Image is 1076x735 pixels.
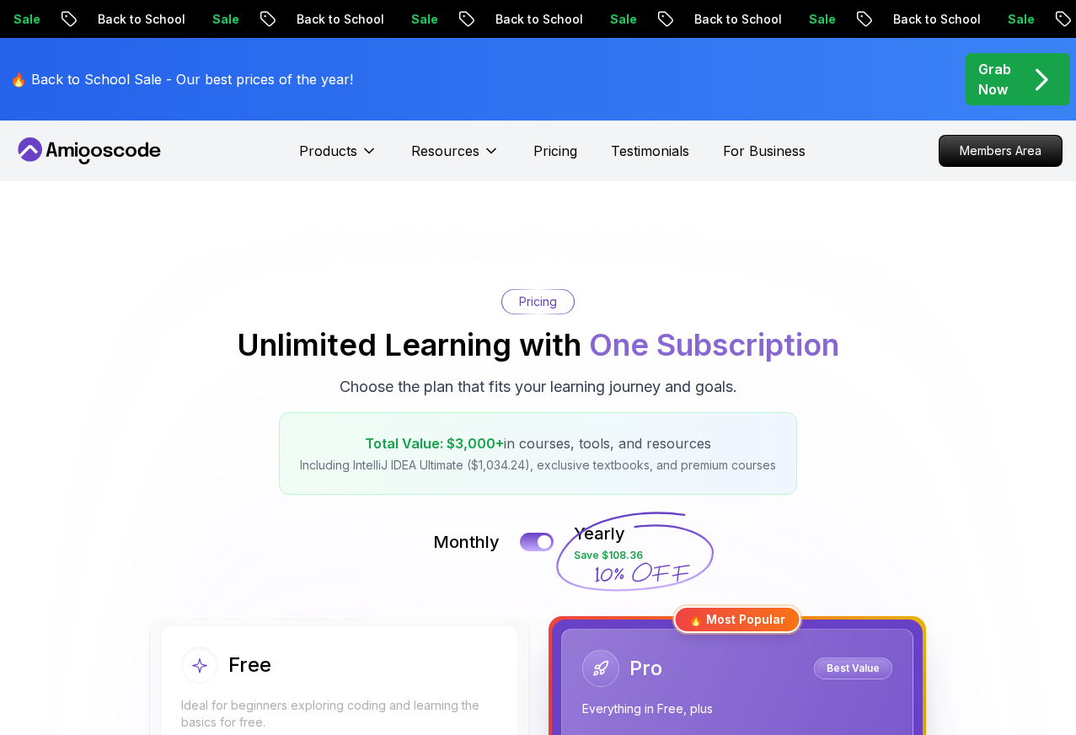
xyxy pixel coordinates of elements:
p: Back to School [482,11,597,28]
a: Pricing [533,141,577,161]
p: Grab Now [978,59,1011,99]
p: Members Area [939,136,1062,166]
a: For Business [723,141,806,161]
p: 🔥 Back to School Sale - Our best prices of the year! [10,69,353,89]
p: Sale [398,11,452,28]
p: Resources [411,141,479,161]
p: Sale [199,11,253,28]
button: Resources [411,141,500,174]
p: Sale [795,11,849,28]
button: Products [299,141,377,174]
h2: Free [228,652,271,679]
h2: Pro [629,655,662,682]
p: Everything in Free, plus [582,700,892,717]
p: Back to School [84,11,199,28]
span: Total Value: $3,000+ [365,435,504,452]
a: Members Area [939,135,1063,167]
p: Ideal for beginners exploring coding and learning the basics for free. [181,697,498,731]
p: Monthly [433,530,500,554]
p: Best Value [816,660,890,677]
h2: Unlimited Learning with [237,328,839,362]
p: Sale [597,11,650,28]
p: Sale [994,11,1048,28]
p: Back to School [283,11,398,28]
p: Pricing [519,293,557,310]
p: Choose the plan that fits your learning journey and goals. [340,375,737,399]
span: One Subscription [589,326,839,363]
a: Testimonials [611,141,689,161]
p: Products [299,141,357,161]
p: Back to School [681,11,795,28]
p: Including IntelliJ IDEA Ultimate ($1,034.24), exclusive textbooks, and premium courses [300,457,776,474]
p: in courses, tools, and resources [300,433,776,453]
p: Back to School [880,11,994,28]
